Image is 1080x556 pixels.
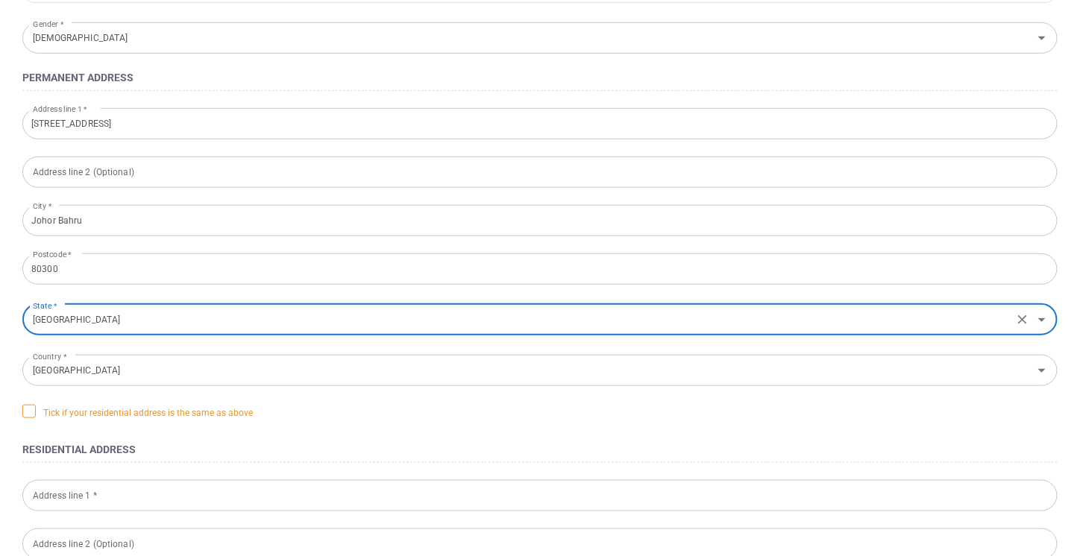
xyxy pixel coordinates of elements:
button: Open [1032,309,1052,330]
label: Postcode * [33,249,72,260]
label: Gender * [33,15,63,34]
label: City * [33,200,51,212]
button: Open [1032,360,1052,381]
h4: Residential Address [22,440,1058,458]
h4: Permanent Address [22,69,1058,86]
button: Open [1032,28,1052,48]
button: Clear [1012,309,1033,330]
label: State * [33,297,57,316]
label: Country * [33,347,66,367]
span: Tick if your residential address is the same as above [22,405,253,420]
label: Address line 1 * [33,104,87,115]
